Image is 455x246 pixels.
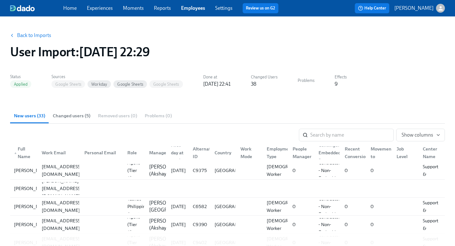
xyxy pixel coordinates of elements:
[212,203,264,210] div: [GEOGRAPHIC_DATA]
[355,3,389,13] button: Help Center
[290,145,314,160] div: People Manager
[125,159,144,182] div: Agent (Tier 1)
[149,163,188,177] p: [PERSON_NAME] (Akshay)
[264,163,320,178] div: [DEMOGRAPHIC_DATA] Worker
[125,213,144,236] div: Agent (Tier 1)
[149,218,188,231] p: [PERSON_NAME] (Akshay)
[420,191,445,222] div: Customer Support & Success
[402,132,440,138] span: Show columns
[125,149,144,157] div: Role
[316,159,343,182] div: Contractor - Non-Embedded
[246,5,275,11] a: Review us on G2
[166,146,188,159] div: First day at work
[342,203,366,210] div: 0
[14,112,45,120] span: New users (33)
[368,203,391,210] div: 0
[316,141,345,164] div: Contingent Embedded Status
[394,5,434,12] p: [PERSON_NAME]
[264,199,320,214] div: [DEMOGRAPHIC_DATA] Worker
[238,145,261,160] div: Work Mode
[190,145,216,160] div: Alternate ID
[262,146,288,159] div: Employment Type
[368,138,396,168] div: Recent Movement to Manager
[342,145,371,160] div: Recent Conversion
[52,73,183,80] label: Sources
[288,146,313,159] div: People Manager
[39,149,79,157] div: Work Email
[168,203,188,210] div: [DATE]
[209,146,235,159] div: Country
[168,221,188,228] div: [DATE]
[52,82,85,87] span: Google Sheets
[212,167,264,174] div: [GEOGRAPHIC_DATA]
[10,73,31,80] label: Status
[394,4,445,13] button: [PERSON_NAME]
[10,5,63,11] a: dado
[147,149,171,157] div: Manager
[11,185,53,192] div: [PERSON_NAME]
[82,149,122,157] div: Personal Email
[342,221,366,228] div: 0
[10,82,31,87] span: Applied
[420,155,445,186] div: Customer Support & Success
[188,146,209,159] div: Alternate ID
[342,167,366,174] div: 0
[39,199,84,214] div: [EMAIL_ADDRESS][DOMAIN_NAME]
[181,5,205,11] a: Employees
[366,146,391,159] div: Recent Movement to Manager
[123,5,144,11] a: Moments
[310,129,394,141] input: Search by name
[212,221,264,228] div: [GEOGRAPHIC_DATA]
[203,74,231,81] label: Done at
[149,82,183,87] span: Google Sheets
[418,146,444,159] div: Cost Center Name (Org)
[168,167,188,174] div: [DATE]
[87,5,113,11] a: Experiences
[316,195,343,218] div: Contractor - Non-Embedded
[368,167,391,174] div: 0
[11,167,53,174] div: [PERSON_NAME]
[168,141,188,164] div: First day at work
[358,5,386,11] span: Help Center
[316,213,343,236] div: Contractor - Non-Embedded
[113,82,147,87] span: Google Sheets
[391,146,417,159] div: Job Level
[144,146,166,159] div: Manager
[122,146,144,159] div: Role
[394,145,417,160] div: Job Level
[11,203,53,210] div: [PERSON_NAME]
[264,145,296,160] div: Employment Type
[37,146,79,159] div: Work Email
[79,146,122,159] div: Personal Email
[420,138,444,168] div: Cost Center Name (Org)
[290,167,313,174] div: 0
[396,129,445,141] button: Show columns
[39,177,84,200] div: [PERSON_NAME][EMAIL_ADDRESS][DOMAIN_NAME]
[190,203,209,210] div: C6582
[251,81,256,88] div: 38
[154,5,171,11] a: Reports
[11,221,53,228] div: [PERSON_NAME]
[149,200,198,213] p: [PERSON_NAME][GEOGRAPHIC_DATA]
[125,195,152,218] div: TaskUs Philippines Agent
[335,81,338,88] div: 9
[340,146,366,159] div: Recent Conversion
[212,149,235,157] div: Country
[10,44,149,59] h1: User Import : [DATE] 22:29
[235,146,261,159] div: Work Mode
[190,221,209,228] div: C9390
[243,3,278,13] button: Review us on G2
[190,167,209,174] div: C9375
[39,163,84,178] div: [EMAIL_ADDRESS][DOMAIN_NAME]
[88,82,111,87] span: Workday
[63,5,77,11] a: Home
[11,145,37,160] div: Full Name
[203,81,231,88] div: [DATE] 22:41
[298,77,314,84] label: Problems
[251,74,277,81] label: Changed Users
[53,112,90,120] span: Changed users (5)
[264,217,320,232] div: [DEMOGRAPHIC_DATA] Worker
[313,146,339,159] div: Contingent Embedded Status
[368,221,391,228] div: 0
[290,203,313,210] div: 0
